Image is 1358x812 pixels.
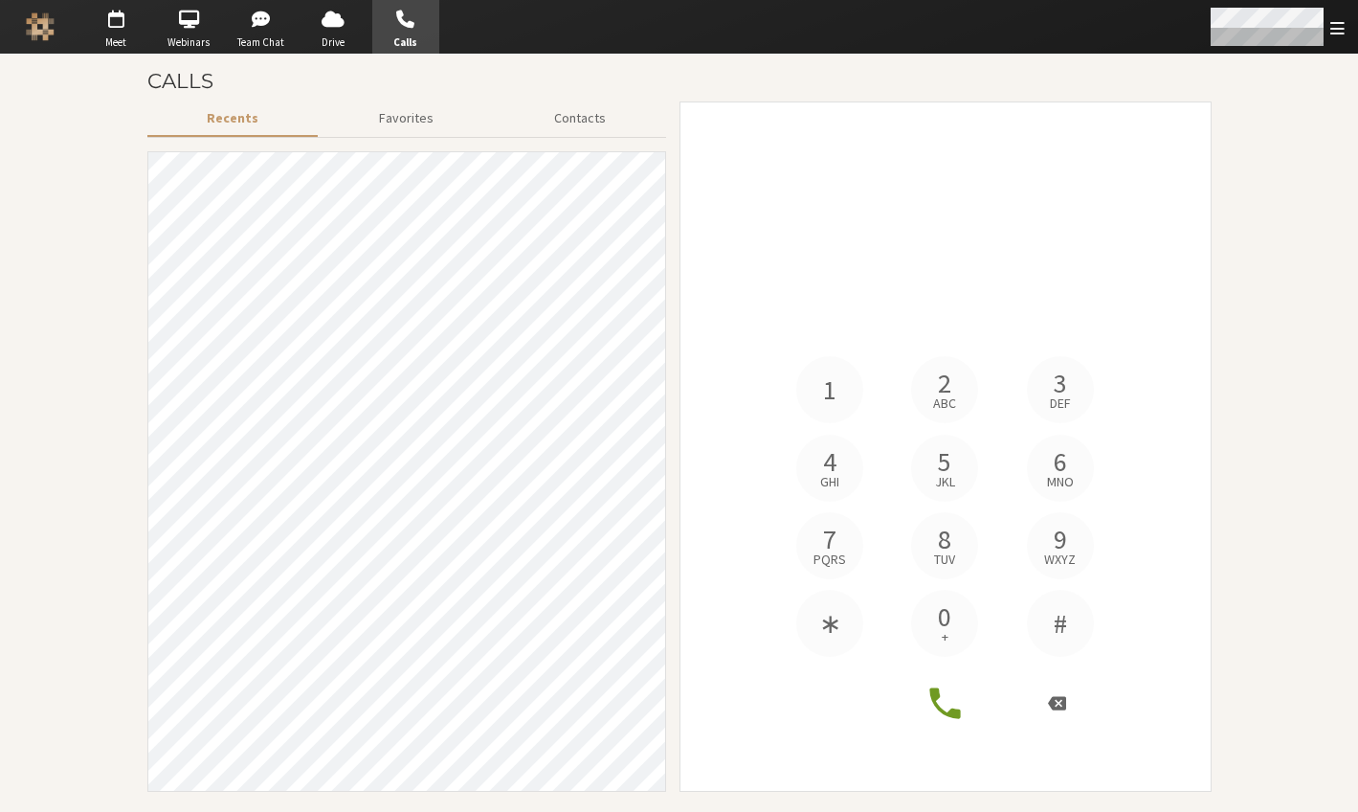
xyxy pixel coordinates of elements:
[1054,370,1067,396] span: 3
[1054,610,1067,637] span: #
[823,448,836,475] span: 4
[1054,448,1067,475] span: 6
[1027,590,1094,657] button: #
[819,610,841,637] span: ∗
[938,370,951,396] span: 2
[911,356,978,423] button: 2abc
[319,101,494,135] button: Favorites
[1027,356,1094,423] button: 3def
[1044,553,1076,566] span: wxyz
[1310,762,1344,799] iframe: Chat
[494,101,666,135] button: Contacts
[911,590,978,657] button: 0+
[796,512,863,579] button: 7pqrs
[155,34,222,51] span: Webinars
[1050,396,1071,410] span: def
[942,630,948,643] span: +
[300,34,367,51] span: Drive
[147,70,1212,92] h3: Calls
[778,299,1113,356] h4: Phone number
[26,12,55,41] img: Iotum
[823,376,836,403] span: 1
[372,34,439,51] span: Calls
[938,603,951,630] span: 0
[796,435,863,502] button: 4ghi
[911,435,978,502] button: 5jkl
[796,356,863,423] button: 1
[813,553,846,566] span: pqrs
[147,101,320,135] button: Recents
[823,526,836,553] span: 7
[82,34,149,51] span: Meet
[933,396,956,410] span: abc
[938,448,951,475] span: 5
[938,526,951,553] span: 8
[1047,475,1074,488] span: mno
[228,34,295,51] span: Team Chat
[1027,512,1094,579] button: 9wxyz
[911,512,978,579] button: 8tuv
[1054,526,1067,553] span: 9
[935,475,955,488] span: jkl
[934,553,955,566] span: tuv
[1027,435,1094,502] button: 6mno
[820,475,839,488] span: ghi
[796,590,863,657] button: ∗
